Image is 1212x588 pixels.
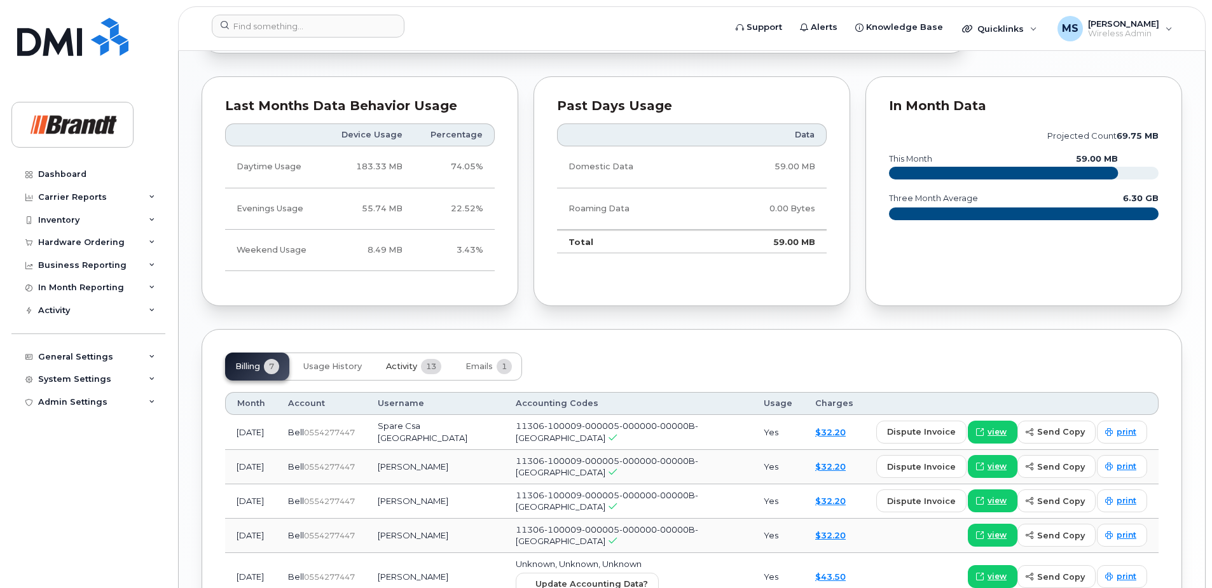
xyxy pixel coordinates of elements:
button: dispute invoice [876,421,967,444]
td: 8.49 MB [324,230,414,271]
span: Wireless Admin [1088,29,1159,39]
div: Quicklinks [953,16,1046,41]
span: Quicklinks [977,24,1024,34]
a: Knowledge Base [846,15,952,40]
span: print [1117,571,1136,582]
tr: Weekdays from 6:00pm to 8:00am [225,188,495,230]
td: Yes [752,519,804,553]
span: 11306-100009-000005-000000-00000B-[GEOGRAPHIC_DATA] [516,421,698,443]
span: Unknown, Unknown, Unknown [516,559,642,569]
span: send copy [1037,495,1085,507]
button: dispute invoice [876,455,967,478]
th: Data [708,123,827,146]
a: Support [727,15,791,40]
span: 0554277447 [304,428,355,437]
th: Username [366,392,504,415]
text: this month [888,154,932,164]
tr: Friday from 6:00pm to Monday 8:00am [225,230,495,271]
th: Device Usage [324,123,414,146]
div: In Month Data [889,100,1159,113]
td: [PERSON_NAME] [366,484,504,519]
span: print [1117,426,1136,438]
text: three month average [888,193,978,203]
td: Evenings Usage [225,188,324,230]
div: Megan Scheel [1049,16,1181,41]
span: 11306-100009-000005-000000-00000B-[GEOGRAPHIC_DATA] [516,490,698,512]
button: send copy [1017,455,1096,478]
a: $32.20 [815,530,846,540]
td: 59.00 MB [708,146,827,188]
th: Account [277,392,366,415]
span: dispute invoice [887,426,956,438]
td: Yes [752,415,804,449]
span: Usage History [303,361,362,372]
a: $32.20 [815,496,846,506]
th: Percentage [414,123,495,146]
span: print [1117,461,1136,472]
a: $32.20 [815,461,846,472]
span: Activity [386,361,417,372]
span: Alerts [811,21,837,34]
td: Roaming Data [557,188,708,230]
td: Yes [752,484,804,519]
span: send copy [1037,529,1085,542]
td: 0.00 Bytes [708,188,827,230]
td: [DATE] [225,519,277,553]
span: view [988,426,1007,438]
span: MS [1062,21,1078,36]
div: Last Months Data Behavior Usage [225,100,495,113]
span: print [1117,529,1136,541]
span: Bell [288,496,304,506]
th: Accounting Codes [504,392,752,415]
a: print [1097,489,1147,512]
a: print [1097,455,1147,478]
div: Past Days Usage [557,100,827,113]
a: view [968,565,1017,588]
td: [DATE] [225,450,277,484]
span: send copy [1037,461,1085,473]
text: 6.30 GB [1123,193,1159,203]
a: $32.20 [815,427,846,437]
span: 11306-100009-000005-000000-00000B-[GEOGRAPHIC_DATA] [516,524,698,547]
span: Bell [288,530,304,540]
td: 55.74 MB [324,188,414,230]
td: 74.05% [414,146,495,188]
span: Knowledge Base [866,21,943,34]
td: Daytime Usage [225,146,324,188]
td: 59.00 MB [708,230,827,254]
text: 59.00 MB [1076,154,1118,164]
span: Bell [288,571,304,582]
td: Weekend Usage [225,230,324,271]
td: [DATE] [225,484,277,519]
a: view [968,421,1017,444]
th: Usage [752,392,804,415]
td: [PERSON_NAME] [366,519,504,553]
td: 3.43% [414,230,495,271]
span: Bell [288,427,304,437]
span: dispute invoice [887,461,956,473]
button: send copy [1017,565,1096,588]
a: view [968,524,1017,547]
span: [PERSON_NAME] [1088,18,1159,29]
a: view [968,489,1017,512]
a: print [1097,565,1147,588]
input: Find something... [212,15,404,38]
span: send copy [1037,571,1085,583]
span: send copy [1037,426,1085,438]
span: 0554277447 [304,531,355,540]
span: Emails [465,361,493,372]
span: Bell [288,461,304,472]
a: print [1097,421,1147,444]
span: view [988,529,1007,541]
a: view [968,455,1017,478]
a: print [1097,524,1147,547]
a: $43.50 [815,571,846,582]
td: 183.33 MB [324,146,414,188]
td: Total [557,230,708,254]
tspan: 69.75 MB [1117,131,1159,141]
span: view [988,571,1007,582]
span: 0554277447 [304,496,355,506]
th: Charges [804,392,865,415]
span: view [988,495,1007,507]
td: [DATE] [225,415,277,449]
